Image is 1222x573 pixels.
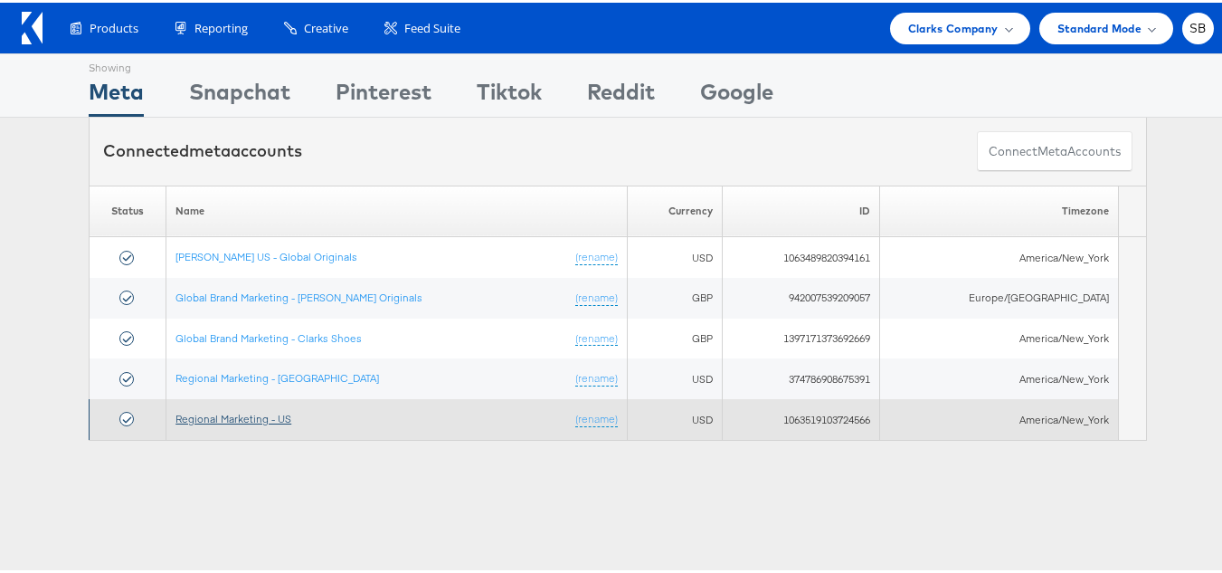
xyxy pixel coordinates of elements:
[575,368,618,384] a: (rename)
[908,16,999,35] span: Clarks Company
[880,275,1118,316] td: Europe/[GEOGRAPHIC_DATA]
[175,329,362,342] a: Global Brand Marketing - Clarks Shoes
[880,356,1118,396] td: America/New_York
[575,247,618,263] a: (rename)
[89,52,144,73] div: Showing
[1057,16,1141,35] span: Standard Mode
[175,288,422,301] a: Global Brand Marketing - [PERSON_NAME] Originals
[336,73,431,114] div: Pinterest
[627,183,722,234] th: Currency
[880,316,1118,357] td: America/New_York
[627,275,722,316] td: GBP
[304,17,348,34] span: Creative
[194,17,248,34] span: Reporting
[880,183,1118,234] th: Timezone
[189,138,231,158] span: meta
[722,234,880,275] td: 1063489820394161
[175,247,357,261] a: [PERSON_NAME] US - Global Originals
[627,396,722,437] td: USD
[1189,20,1207,32] span: SB
[103,137,302,160] div: Connected accounts
[722,275,880,316] td: 942007539209057
[880,234,1118,275] td: America/New_York
[90,183,166,234] th: Status
[89,73,144,114] div: Meta
[166,183,628,234] th: Name
[880,396,1118,437] td: America/New_York
[175,368,379,382] a: Regional Marketing - [GEOGRAPHIC_DATA]
[700,73,773,114] div: Google
[477,73,542,114] div: Tiktok
[404,17,460,34] span: Feed Suite
[575,329,618,344] a: (rename)
[1037,140,1067,158] span: meta
[627,316,722,357] td: GBP
[722,183,880,234] th: ID
[575,288,618,303] a: (rename)
[575,409,618,425] a: (rename)
[587,73,655,114] div: Reddit
[175,409,291,423] a: Regional Marketing - US
[90,17,138,34] span: Products
[722,356,880,396] td: 374786908675391
[722,396,880,437] td: 1063519103724566
[977,129,1132,169] button: ConnectmetaAccounts
[627,356,722,396] td: USD
[627,234,722,275] td: USD
[189,73,290,114] div: Snapchat
[722,316,880,357] td: 1397171373692669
